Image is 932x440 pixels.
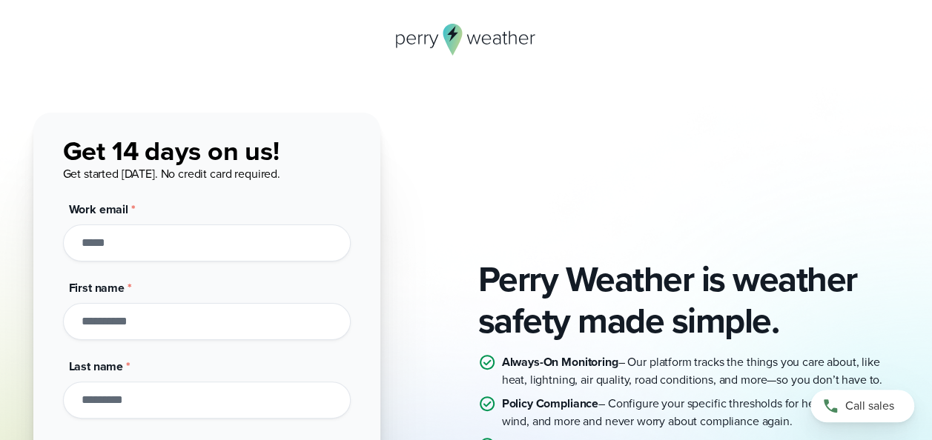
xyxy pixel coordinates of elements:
p: – Our platform tracks the things you care about, like heat, lightning, air quality, road conditio... [502,353,899,389]
span: Get started [DATE]. No credit card required. [63,165,280,182]
span: Work email [69,201,129,218]
span: Last name [69,358,124,375]
h2: Perry Weather is weather safety made simple. [478,259,899,341]
a: Call sales [810,390,914,422]
p: – Configure your specific thresholds for heat, lightning, wind, and more and never worry about co... [502,395,899,430]
span: Get 14 days on us! [63,131,280,170]
span: Call sales [845,397,894,415]
span: First name [69,279,125,296]
strong: Policy Compliance [502,395,598,412]
strong: Always-On Monitoring [502,353,618,370]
